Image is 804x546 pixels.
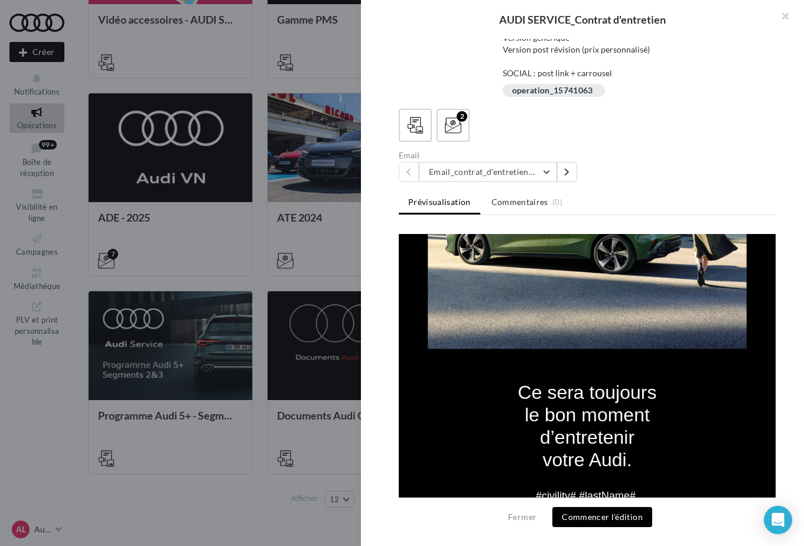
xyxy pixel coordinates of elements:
[512,86,593,95] div: operation_15741063
[419,162,557,182] button: Email_contrat_d'entretien_révision
[137,256,177,268] span: #civility#
[399,151,582,160] div: Email
[380,14,785,25] div: AUDI SERVICE_Contrat d'entretien
[503,510,541,524] button: Fermer
[552,197,562,207] span: (0)
[764,506,792,534] div: Open Intercom Messenger
[180,256,237,268] span: #lastName#
[552,507,652,527] button: Commencer l'édition
[457,111,467,122] div: 2
[137,256,240,268] font: ,
[491,196,548,208] span: Commentaires
[119,148,258,236] font: Ce sera toujours le bon moment d’entretenir votre Audi.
